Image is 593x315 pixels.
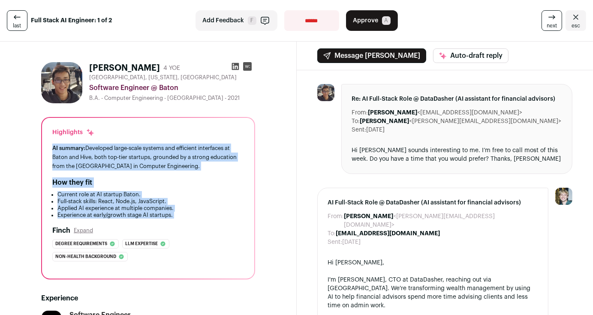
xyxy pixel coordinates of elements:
[352,126,367,134] dt: Sent:
[163,64,180,72] div: 4 YOE
[336,231,440,237] b: [EMAIL_ADDRESS][DOMAIN_NAME]
[328,238,343,246] dt: Sent:
[555,188,572,205] img: 6494470-medium_jpg
[566,10,586,31] a: Close
[125,240,158,248] span: Llm expertise
[328,258,538,267] div: Hi [PERSON_NAME],
[317,48,426,63] button: Message [PERSON_NAME]
[343,238,361,246] dd: [DATE]
[352,95,562,103] span: Re: AI Full-Stack Role @ DataDasher (AI assistant for financial advisors)
[353,16,379,25] span: Approve
[57,212,244,219] li: Experience at early/growth stage AI startups.
[328,276,538,310] div: I'm [PERSON_NAME], CTO at DataDasher, reaching out via [GEOGRAPHIC_DATA]. We're transforming weal...
[328,198,538,207] span: AI Full-Stack Role @ DataDasher (AI assistant for financial advisors)
[360,117,562,126] dd: <[PERSON_NAME][EMAIL_ADDRESS][DOMAIN_NAME]>
[328,229,336,238] dt: To:
[57,191,244,198] li: Current role at AI startup Baton.
[52,225,70,236] h2: Finch
[41,62,82,103] img: 2842599ea43ded557b632db16e1add01b64bf9e6807f824d9aed4337817c03fe.jpg
[41,293,255,303] h2: Experience
[52,145,85,151] span: AI summary:
[89,62,160,74] h1: [PERSON_NAME]
[367,126,385,134] dd: [DATE]
[248,16,256,25] span: F
[360,118,409,124] b: [PERSON_NAME]
[89,74,237,81] span: [GEOGRAPHIC_DATA], [US_STATE], [GEOGRAPHIC_DATA]
[368,110,418,116] b: [PERSON_NAME]
[57,198,244,205] li: Full-stack skills: React, Node.js, JavaScript.
[203,16,244,25] span: Add Feedback
[317,84,334,101] img: 2842599ea43ded557b632db16e1add01b64bf9e6807f824d9aed4337817c03fe.jpg
[74,227,93,234] button: Expand
[547,22,557,29] span: next
[433,48,509,63] button: Auto-draft reply
[344,212,538,229] dd: <[PERSON_NAME][EMAIL_ADDRESS][DOMAIN_NAME]>
[57,205,244,212] li: Applied AI experience at multiple companies.
[344,213,394,219] b: [PERSON_NAME]
[352,108,368,117] dt: From:
[13,22,21,29] span: last
[52,128,95,137] div: Highlights
[352,117,360,126] dt: To:
[352,146,562,163] div: Hi [PERSON_NAME] sounds interesting to me. I’m free to call most of this week. Do you have a time...
[346,10,398,31] button: Approve A
[55,240,107,248] span: Degree requirements
[328,212,344,229] dt: From:
[368,108,523,117] dd: <[EMAIL_ADDRESS][DOMAIN_NAME]>
[31,16,112,25] strong: Full Stack AI Engineer: 1 of 2
[55,252,116,261] span: Non-health background
[382,16,391,25] span: A
[89,95,255,102] div: B.A. - Computer Engineering - [GEOGRAPHIC_DATA] - 2021
[7,10,27,31] a: last
[52,144,244,171] div: Developed large-scale systems and efficient interfaces at Baton and Hive, both top-tier startups,...
[572,22,580,29] span: esc
[52,177,92,188] h2: How they fit
[196,10,277,31] button: Add Feedback F
[542,10,562,31] a: next
[89,83,255,93] div: Software Engineer @ Baton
